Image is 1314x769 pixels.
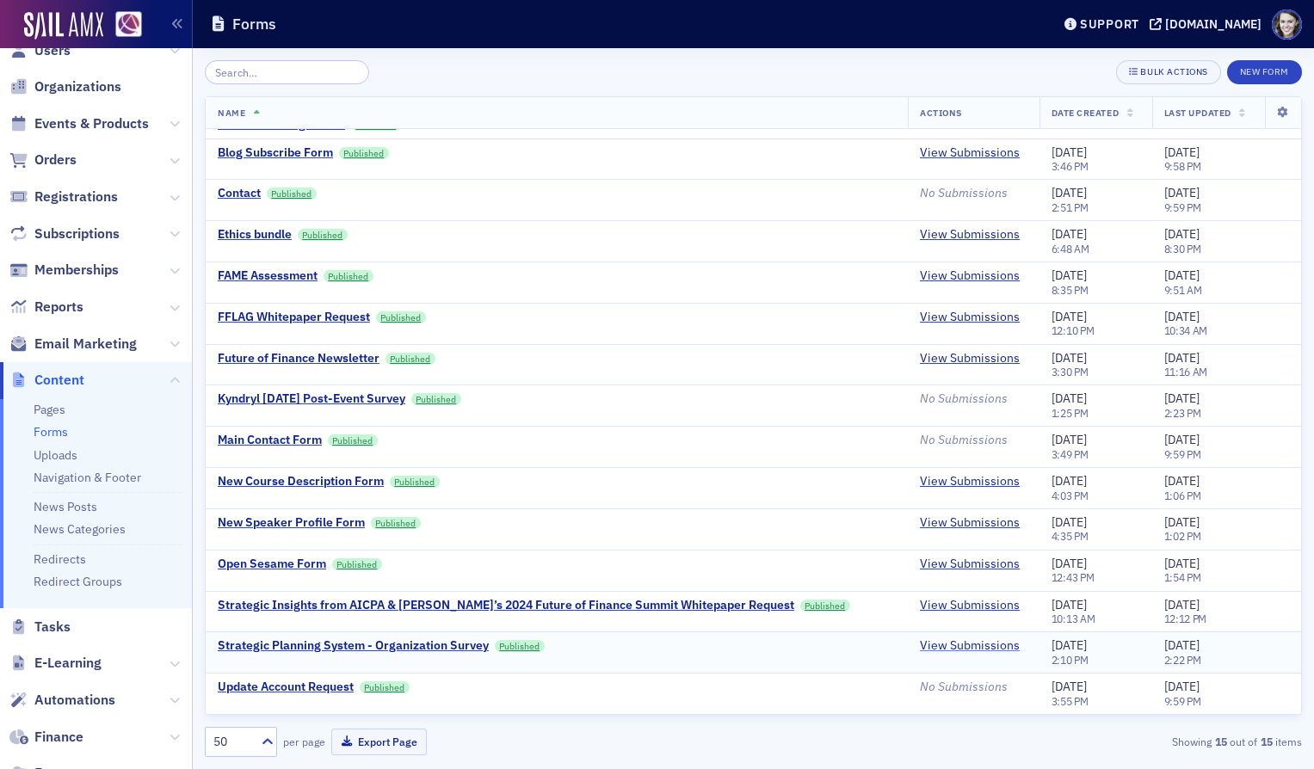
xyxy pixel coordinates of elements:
time: 9:59 PM [1164,200,1201,214]
a: Future of Finance Newsletter [218,351,379,366]
span: Finance [34,728,83,747]
span: [DATE] [1164,391,1200,406]
a: Redirects [34,551,86,567]
span: [DATE] [1052,597,1087,612]
a: Main Contact Form [218,433,322,448]
a: Content [9,371,84,390]
span: E-Learning [34,654,102,673]
time: 8:30 PM [1164,242,1201,255]
a: FAME Assessment [218,268,318,284]
a: Published [324,270,373,282]
div: No Submissions [920,391,1027,407]
a: News Posts [34,499,97,514]
a: View Submissions [920,310,1020,325]
time: 2:23 PM [1164,406,1201,420]
span: Orders [34,151,77,169]
span: Last Updated [1164,107,1231,119]
time: 12:10 PM [1052,323,1095,337]
a: E-Learning [9,654,102,673]
span: [DATE] [1052,473,1087,489]
a: Memberships [9,261,119,280]
time: 11:16 AM [1164,365,1208,378]
time: 4:35 PM [1052,529,1089,543]
div: Support [1080,16,1139,32]
a: View Submissions [920,598,1020,613]
a: View Submissions [920,268,1020,284]
a: New Speaker Profile Form [218,515,365,531]
a: Tasks [9,618,71,637]
time: 2:10 PM [1052,653,1089,667]
div: FFLAG Whitepaper Request [218,310,370,325]
a: Events & Products [9,114,149,133]
time: 12:12 PM [1164,612,1207,625]
a: News Categories [34,521,126,537]
a: Registrations [9,188,118,206]
span: [DATE] [1052,637,1087,653]
a: Published [411,393,461,405]
a: Finance [9,728,83,747]
span: [DATE] [1052,556,1087,571]
a: Subscriptions [9,225,120,243]
a: View Submissions [920,145,1020,161]
div: Blog Subscribe Form [218,145,333,161]
span: [DATE] [1164,145,1200,160]
a: View Submissions [920,638,1020,654]
a: View Submissions [920,515,1020,531]
div: Update Account Request [218,680,354,695]
time: 9:51 AM [1164,283,1202,297]
span: Content [34,371,84,390]
h1: Forms [232,14,276,34]
a: Automations [9,691,115,710]
time: 9:59 PM [1164,447,1201,461]
span: [DATE] [1052,432,1087,447]
time: 1:02 PM [1164,529,1201,543]
span: [DATE] [1164,556,1200,571]
input: Search… [205,60,369,84]
span: [DATE] [1052,145,1087,160]
span: Actions [920,107,962,119]
time: 9:59 PM [1164,694,1201,708]
button: New Form [1227,60,1302,84]
img: SailAMX [24,12,103,40]
span: [DATE] [1164,637,1200,653]
div: [DOMAIN_NAME] [1165,16,1262,32]
div: Strategic Planning System - Organization Survey [218,638,489,654]
span: Subscriptions [34,225,120,243]
a: Kyndryl [DATE] Post-Event Survey [218,391,405,407]
time: 12:43 PM [1052,570,1095,584]
span: [DATE] [1164,432,1200,447]
time: 2:22 PM [1164,653,1201,667]
a: New Course Description Form [218,474,384,489]
a: Open Sesame Form [218,557,326,572]
time: 10:34 AM [1164,323,1208,337]
span: Memberships [34,261,119,280]
a: Redirect Groups [34,574,122,589]
a: Published [332,558,382,570]
span: Tasks [34,618,71,637]
a: Published [800,600,850,612]
a: Email Marketing [9,335,137,354]
button: Export Page [331,729,427,755]
span: [DATE] [1164,268,1200,283]
span: [DATE] [1052,268,1087,283]
a: View Submissions [920,557,1020,572]
a: View Submissions [920,351,1020,366]
span: Email Marketing [34,335,137,354]
a: View Homepage [103,11,142,40]
span: [DATE] [1052,679,1087,694]
img: SailAMX [115,11,142,38]
a: Uploads [34,447,77,463]
div: Showing out of items [948,734,1302,749]
span: [DATE] [1052,185,1087,200]
a: Published [376,311,426,323]
div: No Submissions [920,680,1027,695]
span: Users [34,41,71,60]
a: Orders [9,151,77,169]
span: [DATE] [1164,597,1200,612]
span: [DATE] [1052,226,1087,242]
a: View Submissions [920,474,1020,489]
